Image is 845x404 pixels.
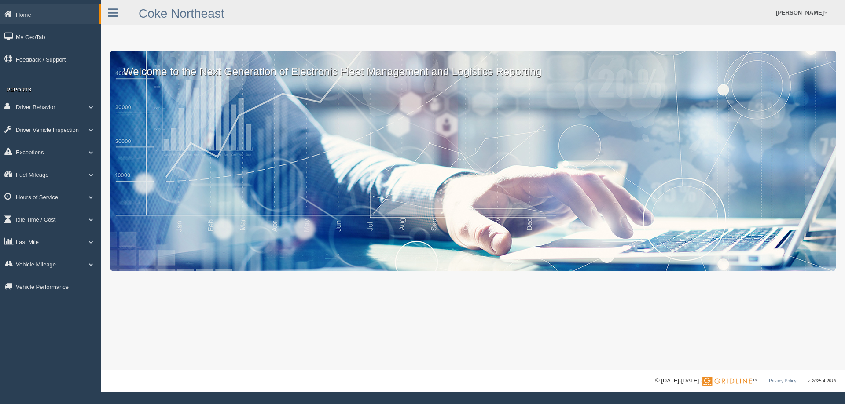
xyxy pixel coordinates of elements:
[769,379,796,383] a: Privacy Policy
[702,377,752,386] img: Gridline
[110,51,836,79] p: Welcome to the Next Generation of Electronic Fleet Management and Logistics Reporting
[808,379,836,383] span: v. 2025.4.2019
[655,376,836,386] div: © [DATE]-[DATE] - ™
[139,7,224,20] a: Coke Northeast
